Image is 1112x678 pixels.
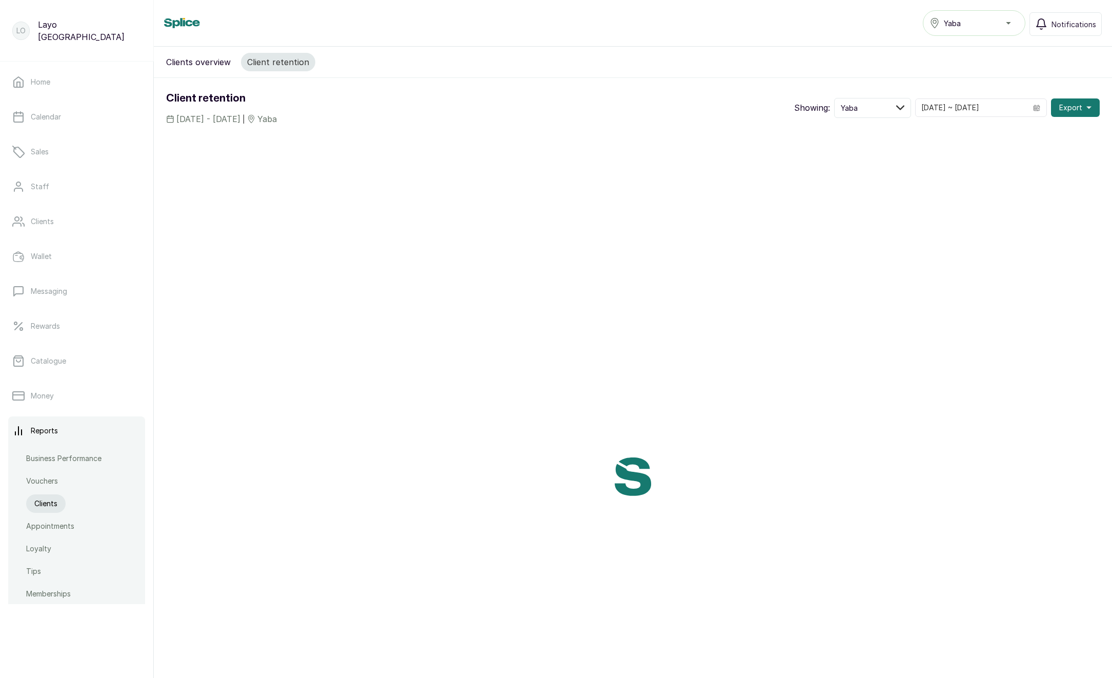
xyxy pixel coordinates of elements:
svg: calendar [1033,104,1040,111]
a: Reports [8,416,145,445]
a: Rewards [8,312,145,341]
a: Memberships [26,585,71,603]
p: Catalogue [31,356,66,366]
p: Business Performance [26,453,102,464]
p: Messaging [31,286,67,296]
a: Money [8,382,145,410]
a: Business Performance [26,449,102,468]
a: Clients [26,494,66,513]
input: Select date [916,99,1027,116]
p: Clients [34,498,57,509]
p: Appointments [26,521,74,531]
a: Loyalty [26,540,51,558]
p: Sales [31,147,49,157]
a: Messaging [8,277,145,306]
p: Staff [31,182,49,192]
button: Yaba [923,10,1025,36]
p: Clients [31,216,54,227]
a: Calendar [8,103,145,131]
span: Notifications [1052,19,1096,30]
p: Rewards [31,321,60,331]
button: Clients overview [160,53,237,71]
a: Appointments [26,517,74,535]
p: Vouchers [26,476,58,486]
p: Memberships [26,589,71,599]
button: Notifications [1029,12,1102,36]
p: Reports [31,426,58,436]
a: Home [8,68,145,96]
a: Clients [8,207,145,236]
a: Tips [26,562,41,581]
a: Sales [8,137,145,166]
p: Calendar [31,112,61,122]
a: Staff [8,172,145,201]
p: Wallet [31,251,52,262]
p: Money [31,391,54,401]
a: Wallet [8,242,145,271]
button: Export [1051,98,1100,117]
button: Client retention [241,53,315,71]
a: Vouchers [26,472,58,490]
p: Home [31,77,50,87]
a: Catalogue [8,347,145,375]
span: Export [1059,103,1082,113]
span: Yaba [944,18,961,29]
span: Yaba [257,113,277,125]
p: Showing: [794,102,830,114]
p: Loyalty [26,544,51,554]
h1: Client retention [166,90,277,107]
span: | [242,114,245,125]
span: Yaba [841,103,858,113]
span: [DATE] - [DATE] [176,113,240,125]
p: LO [16,26,26,36]
button: Yaba [834,98,911,118]
p: Layo [GEOGRAPHIC_DATA] [38,18,141,43]
p: Tips [26,566,41,576]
